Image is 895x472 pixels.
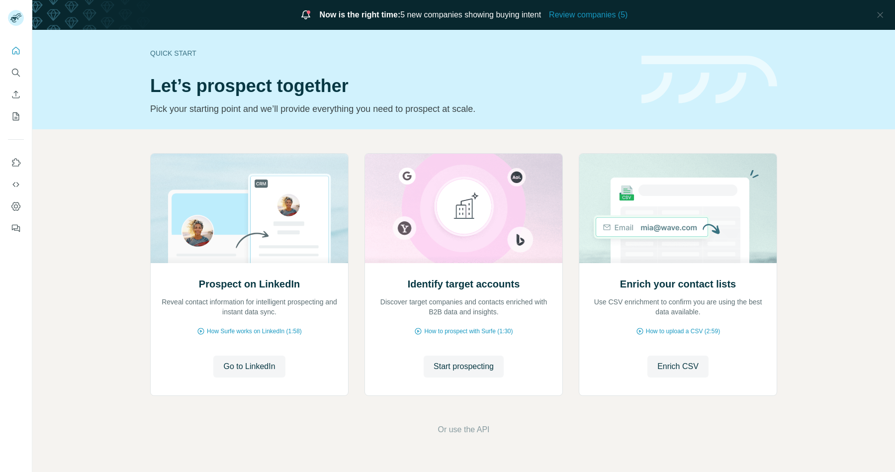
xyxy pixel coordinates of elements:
[646,327,720,336] span: How to upload a CSV (2:59)
[375,297,552,317] p: Discover target companies and contacts enriched with B2B data and insights.
[161,297,338,317] p: Reveal contact information for intelligent prospecting and instant data sync.
[424,327,513,336] span: How to prospect with Surfe (1:30)
[8,42,24,60] button: Quick start
[8,107,24,125] button: My lists
[207,327,302,336] span: How Surfe works on LinkedIn (1:58)
[408,277,520,291] h2: Identify target accounts
[8,197,24,215] button: Dashboard
[8,64,24,82] button: Search
[641,56,777,104] img: banner
[199,277,300,291] h2: Prospect on LinkedIn
[8,86,24,103] button: Enrich CSV
[620,277,736,291] h2: Enrich your contact lists
[320,9,541,21] span: 5 new companies showing buying intent
[438,424,489,436] button: Or use the API
[657,361,699,373] span: Enrich CSV
[549,9,627,21] button: Review companies (5)
[150,48,629,58] div: Quick start
[8,154,24,172] button: Use Surfe on LinkedIn
[213,356,285,378] button: Go to LinkedIn
[647,356,709,378] button: Enrich CSV
[589,297,767,317] p: Use CSV enrichment to confirm you are using the best data available.
[8,219,24,237] button: Feedback
[150,154,349,263] img: Prospect on LinkedIn
[320,10,401,19] span: Now is the right time:
[150,76,629,96] h1: Let’s prospect together
[579,154,777,263] img: Enrich your contact lists
[223,361,275,373] span: Go to LinkedIn
[8,176,24,193] button: Use Surfe API
[364,154,563,263] img: Identify target accounts
[150,102,629,116] p: Pick your starting point and we’ll provide everything you need to prospect at scale.
[434,361,494,373] span: Start prospecting
[424,356,504,378] button: Start prospecting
